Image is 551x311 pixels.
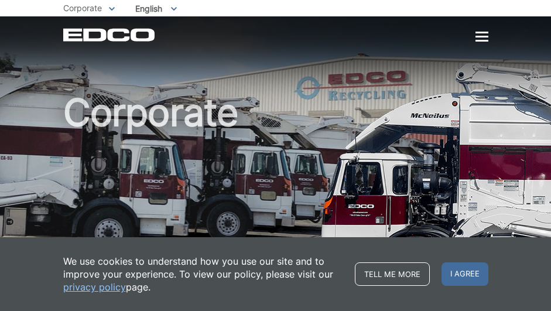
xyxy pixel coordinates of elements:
[63,94,488,279] h1: Corporate
[355,262,430,286] a: Tell me more
[63,255,343,293] p: We use cookies to understand how you use our site and to improve your experience. To view our pol...
[63,3,102,13] span: Corporate
[63,28,156,42] a: EDCD logo. Return to the homepage.
[63,281,126,293] a: privacy policy
[442,262,488,286] span: I agree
